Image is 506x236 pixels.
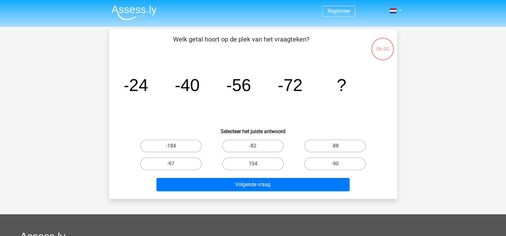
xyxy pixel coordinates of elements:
label: -88 [304,140,366,152]
p: Welk getal hoort op de plek van het vraagteken? [119,34,363,54]
button: Volgende vraag [156,178,350,191]
a: Registreer [328,8,350,14]
div: 06:00 [371,37,395,53]
tspan: -72 [278,75,303,95]
label: -97 [140,157,202,170]
tspan: -56 [226,75,251,95]
tspan: -24 [123,75,148,95]
label: -90 [304,157,366,170]
label: 104 [222,157,284,170]
h6: Selecteer het juiste antwoord [119,123,387,134]
label: -184 [140,140,202,152]
label: -82 [222,140,284,152]
tspan: ? [337,75,346,95]
img: Assessly [111,5,157,20]
tspan: -40 [175,75,200,95]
